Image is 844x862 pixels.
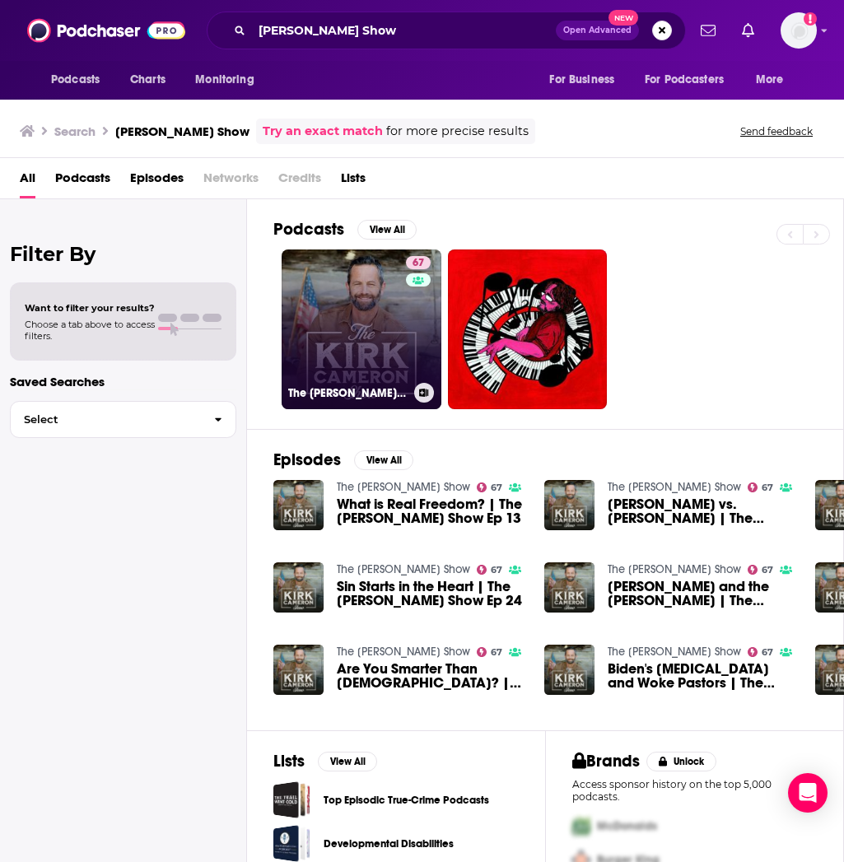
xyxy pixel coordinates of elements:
span: Podcasts [51,68,100,91]
a: The Kirk Cameron Show [608,562,741,576]
h2: Filter By [10,242,236,266]
span: Credits [278,165,321,198]
h2: Lists [273,751,305,771]
a: Lists [341,165,366,198]
img: What is Real Freedom? | The Kirk Cameron Show Ep 13 [273,480,324,530]
img: Biden's Cancer and Woke Pastors | The Kirk Cameron Show Ep 6 [544,645,595,695]
a: Episodes [130,165,184,198]
span: 67 [762,484,773,492]
input: Search podcasts, credits, & more... [252,17,556,44]
button: open menu [634,64,748,96]
h2: Brands [572,751,641,771]
a: The Kirk Cameron Show [337,480,470,494]
a: Top Episodic True-Crime Podcasts [324,791,489,809]
a: 67 [406,256,431,269]
span: Open Advanced [563,26,632,35]
h2: Episodes [273,450,341,470]
a: 67 [748,482,774,492]
span: 67 [762,566,773,574]
span: Monitoring [195,68,254,91]
a: Sin Starts in the Heart | The Kirk Cameron Show Ep 24 [337,580,525,608]
a: 67 [748,647,774,657]
a: The Kirk Cameron Show [608,645,741,659]
img: User Profile [781,12,817,49]
span: Charts [130,68,166,91]
a: The Kirk Cameron Show [608,480,741,494]
span: More [756,68,784,91]
a: Show notifications dropdown [694,16,722,44]
a: Try an exact match [263,122,383,141]
p: Saved Searches [10,374,236,389]
span: For Business [549,68,614,91]
button: Open AdvancedNew [556,21,639,40]
a: 67 [477,565,503,575]
img: Elon Musk vs. Trump | The Kirk Cameron Show Ep 12 [544,480,595,530]
a: Biden's Cancer and Woke Pastors | The Kirk Cameron Show Ep 6 [608,662,795,690]
span: New [609,10,638,26]
span: [PERSON_NAME] and the [PERSON_NAME] | The [PERSON_NAME] Show Ep 3 [608,580,795,608]
a: 67The [PERSON_NAME] Show [282,249,441,409]
span: Are You Smarter Than [DEMOGRAPHIC_DATA]? | The [PERSON_NAME] Show Ep 4 [337,662,525,690]
svg: Add a profile image [804,12,817,26]
span: 67 [491,649,502,656]
button: Select [10,401,236,438]
span: Choose a tab above to access filters. [25,319,155,342]
button: open menu [40,64,121,96]
img: First Pro Logo [566,809,597,843]
span: Top Episodic True-Crime Podcasts [273,781,310,818]
span: 67 [491,566,502,574]
a: Developmental Disabilities [324,835,454,853]
a: Are You Smarter Than God? | The Kirk Cameron Show Ep 4 [273,645,324,695]
button: View All [357,220,417,240]
span: Sin Starts in the Heart | The [PERSON_NAME] Show Ep 24 [337,580,525,608]
span: Networks [203,165,259,198]
a: All [20,165,35,198]
a: Elon Musk vs. Trump | The Kirk Cameron Show Ep 12 [608,497,795,525]
a: 67 [477,647,503,657]
a: EpisodesView All [273,450,413,470]
h3: [PERSON_NAME] Show [115,123,249,139]
div: Open Intercom Messenger [788,773,828,813]
a: Katy Perry and the Pope | The Kirk Cameron Show Ep 3 [608,580,795,608]
a: PodcastsView All [273,219,417,240]
a: Podcasts [55,165,110,198]
button: Show profile menu [781,12,817,49]
h3: Search [54,123,96,139]
span: For Podcasters [645,68,724,91]
h3: The [PERSON_NAME] Show [288,386,408,400]
a: What is Real Freedom? | The Kirk Cameron Show Ep 13 [337,497,525,525]
a: 67 [477,482,503,492]
h2: Podcasts [273,219,344,240]
span: Select [11,414,201,425]
img: Katy Perry and the Pope | The Kirk Cameron Show Ep 3 [544,562,595,613]
span: McDonalds [597,819,657,833]
a: Charts [119,64,175,96]
span: [PERSON_NAME] vs. [PERSON_NAME] | The [PERSON_NAME] Show Ep 12 [608,497,795,525]
span: 67 [762,649,773,656]
button: View All [354,450,413,470]
a: Are You Smarter Than God? | The Kirk Cameron Show Ep 4 [337,662,525,690]
button: open menu [744,64,804,96]
button: Unlock [646,752,716,771]
a: Podchaser - Follow, Share and Rate Podcasts [27,15,185,46]
span: Logged in as sarahhallprinc [781,12,817,49]
button: View All [318,752,377,771]
span: for more precise results [386,122,529,141]
span: What is Real Freedom? | The [PERSON_NAME] Show Ep 13 [337,497,525,525]
a: The Kirk Cameron Show [337,645,470,659]
a: Show notifications dropdown [735,16,761,44]
span: Developmental Disabilities [273,825,310,862]
img: Sin Starts in the Heart | The Kirk Cameron Show Ep 24 [273,562,324,613]
p: Access sponsor history on the top 5,000 podcasts. [572,778,818,803]
a: The Kirk Cameron Show [337,562,470,576]
a: ListsView All [273,751,377,771]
